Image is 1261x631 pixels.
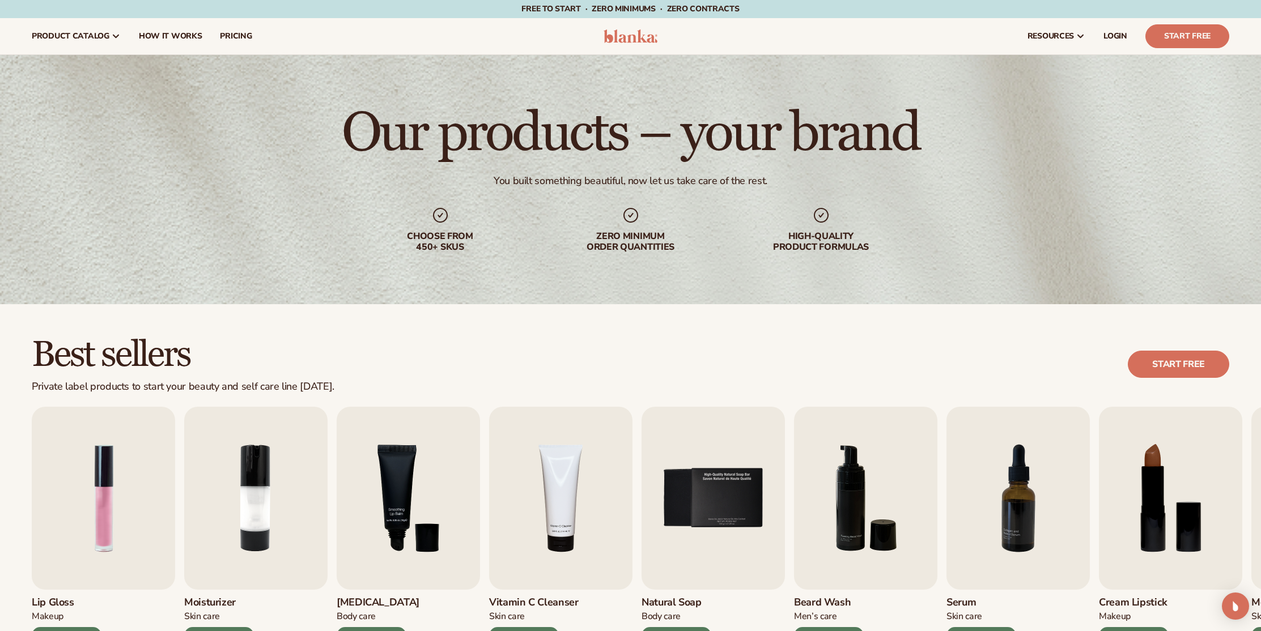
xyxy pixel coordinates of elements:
a: product catalog [23,18,130,54]
span: LOGIN [1103,32,1127,41]
img: logo [604,29,657,43]
h2: Best sellers [32,336,334,374]
span: pricing [220,32,252,41]
div: Body Care [642,611,711,623]
h3: Cream Lipstick [1099,596,1169,609]
div: Zero minimum order quantities [558,231,703,253]
div: Open Intercom Messenger [1222,592,1249,620]
h1: Our products – your brand [342,106,919,161]
div: High-quality product formulas [749,231,894,253]
a: LOGIN [1094,18,1136,54]
div: Makeup [32,611,101,623]
div: Private label products to start your beauty and self care line [DATE]. [32,381,334,393]
h3: Lip Gloss [32,596,101,609]
div: Choose from 450+ Skus [368,231,513,253]
span: How It Works [139,32,202,41]
div: Skin Care [489,611,579,623]
div: Body Care [337,611,419,623]
h3: Moisturizer [184,596,254,609]
a: Start free [1128,351,1229,378]
div: Men’s Care [794,611,864,623]
div: Skin Care [946,611,1016,623]
a: Start Free [1145,24,1229,48]
div: Makeup [1099,611,1169,623]
h3: Serum [946,596,1016,609]
div: You built something beautiful, now let us take care of the rest. [494,174,767,187]
h3: [MEDICAL_DATA] [337,596,419,609]
a: How It Works [130,18,211,54]
h3: Vitamin C Cleanser [489,596,579,609]
span: product catalog [32,32,109,41]
a: resources [1018,18,1094,54]
div: Skin Care [184,611,254,623]
a: pricing [211,18,261,54]
span: resources [1028,32,1074,41]
span: Free to start · ZERO minimums · ZERO contracts [521,3,739,14]
h3: Beard Wash [794,596,864,609]
h3: Natural Soap [642,596,711,609]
